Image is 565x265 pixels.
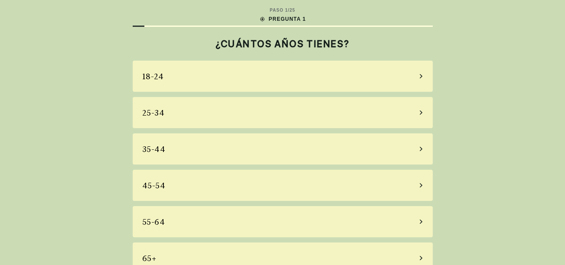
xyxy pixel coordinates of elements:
[142,143,166,155] div: 35-44
[259,15,306,23] div: PREGUNTA 1
[133,38,433,49] h2: ¿CUÁNTOS AÑOS TIENES?
[142,216,165,228] div: 55-64
[270,7,295,13] div: PASO 1 / 25
[142,180,166,191] div: 45-54
[142,71,164,82] div: 18-24
[142,252,157,264] div: 65+
[142,107,165,119] div: 25-34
